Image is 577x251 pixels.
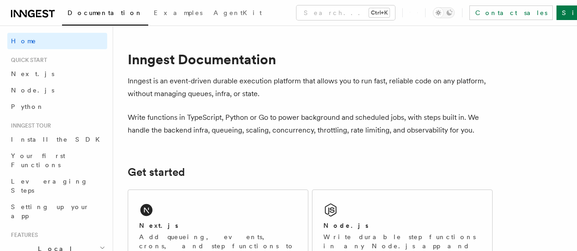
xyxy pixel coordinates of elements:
[7,122,51,129] span: Inngest tour
[11,36,36,46] span: Home
[148,3,208,25] a: Examples
[369,8,390,17] kbd: Ctrl+K
[7,56,47,64] span: Quick start
[7,66,107,82] a: Next.js
[323,221,369,230] h2: Node.js
[11,136,105,143] span: Install the SDK
[62,3,148,26] a: Documentation
[7,82,107,98] a: Node.js
[7,131,107,148] a: Install the SDK
[154,9,203,16] span: Examples
[11,203,89,220] span: Setting up your app
[7,33,107,49] a: Home
[208,3,267,25] a: AgentKit
[7,231,38,239] span: Features
[7,148,107,173] a: Your first Functions
[213,9,262,16] span: AgentKit
[7,98,107,115] a: Python
[7,173,107,199] a: Leveraging Steps
[128,166,185,179] a: Get started
[469,5,553,20] a: Contact sales
[128,111,493,137] p: Write functions in TypeScript, Python or Go to power background and scheduled jobs, with steps bu...
[11,70,54,77] span: Next.js
[7,199,107,224] a: Setting up your app
[11,152,65,169] span: Your first Functions
[11,87,54,94] span: Node.js
[68,9,143,16] span: Documentation
[11,103,44,110] span: Python
[433,7,455,18] button: Toggle dark mode
[128,75,493,100] p: Inngest is an event-driven durable execution platform that allows you to run fast, reliable code ...
[139,221,178,230] h2: Next.js
[11,178,88,194] span: Leveraging Steps
[128,51,493,67] h1: Inngest Documentation
[296,5,395,20] button: Search...Ctrl+K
